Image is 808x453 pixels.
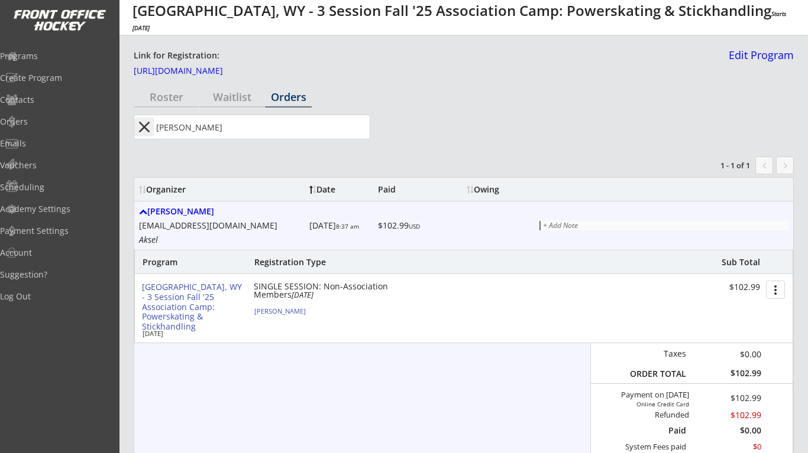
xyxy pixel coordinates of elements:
div: [PERSON_NAME] [139,207,305,217]
div: Link for Registration: [134,50,221,62]
button: more_vert [766,281,785,299]
font: USD [409,222,420,230]
div: $0.00 [694,426,761,435]
div: Refunded [622,410,689,420]
div: ORDER TOTAL [625,369,686,379]
div: Roster [134,92,199,102]
div: [GEOGRAPHIC_DATA], WY - 3 Session Fall '25 Association Camp: Powerskating & Stickhandling [142,282,244,332]
div: $102.99 [694,368,761,379]
div: $102.99 [378,221,442,230]
a: Edit Program [724,50,794,70]
button: chevron_left [755,157,773,174]
div: [PERSON_NAME] [254,308,386,314]
div: Waitlist [199,92,264,102]
button: close [134,118,154,136]
div: Aksel [139,235,305,245]
div: Registration Type [254,257,390,268]
div: Sub Total [709,257,760,268]
div: 1 - 1 of 1 [689,160,750,171]
a: [URL][DOMAIN_NAME] [134,67,252,80]
div: [DATE] [309,221,373,230]
img: FOH%20White%20Logo%20Transparent.png [13,9,106,31]
div: $0.00 [694,348,761,360]
div: Program [143,257,206,268]
div: Paid [632,425,686,436]
div: Taxes [625,348,686,359]
input: Type here... [154,115,370,139]
div: $102.99 [704,411,761,419]
div: Paid [378,185,442,194]
div: $102.99 [704,394,761,402]
button: keyboard_arrow_right [776,157,794,174]
font: 8:37 am [336,222,359,230]
div: SINGLE SESSION: Non-Association Members [254,282,390,299]
div: Payment on [DATE] [595,390,689,400]
div: Organizer [139,185,305,194]
div: [EMAIL_ADDRESS][DOMAIN_NAME] [139,221,305,231]
div: Online Credit Card [622,400,689,408]
div: $102.99 [687,282,760,292]
div: System Fees paid [615,442,686,452]
div: Owing [467,185,512,194]
em: [DATE] [292,289,313,300]
div: + Add Note [543,222,786,229]
div: Date [309,185,373,194]
div: [GEOGRAPHIC_DATA], WY - 3 Session Fall '25 Association Camp: Powerskating & Stickhandling [132,4,799,32]
div: [DATE] [143,330,237,337]
div: Orders [265,92,312,102]
div: $0 [694,442,761,452]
